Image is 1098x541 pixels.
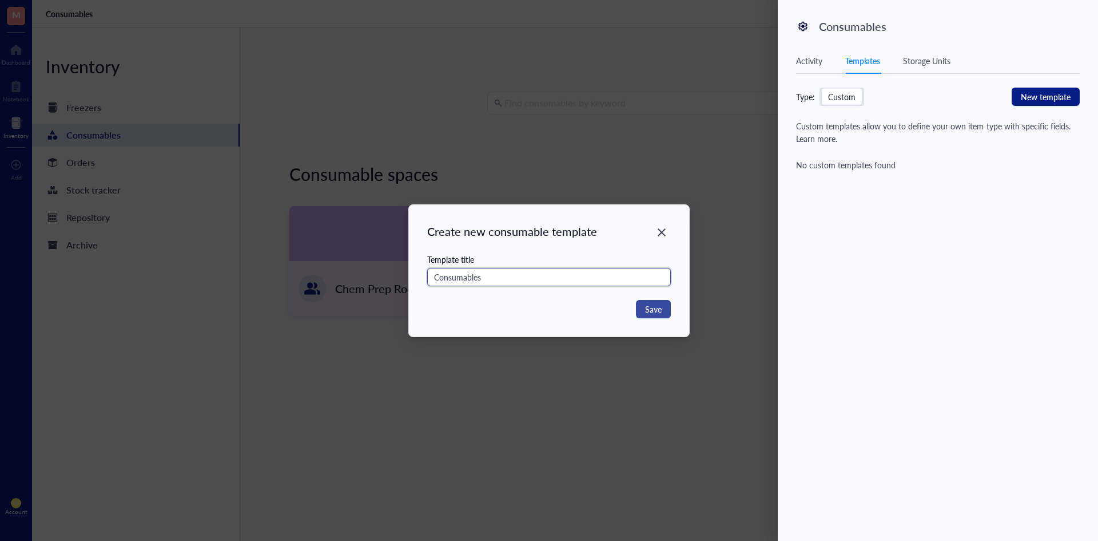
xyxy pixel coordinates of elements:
span: Close [653,226,671,239]
div: Create new consumable template [427,223,671,239]
button: Save [636,300,671,318]
span: Save [645,303,662,315]
div: Template title [427,253,671,266]
button: Close [653,223,671,242]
